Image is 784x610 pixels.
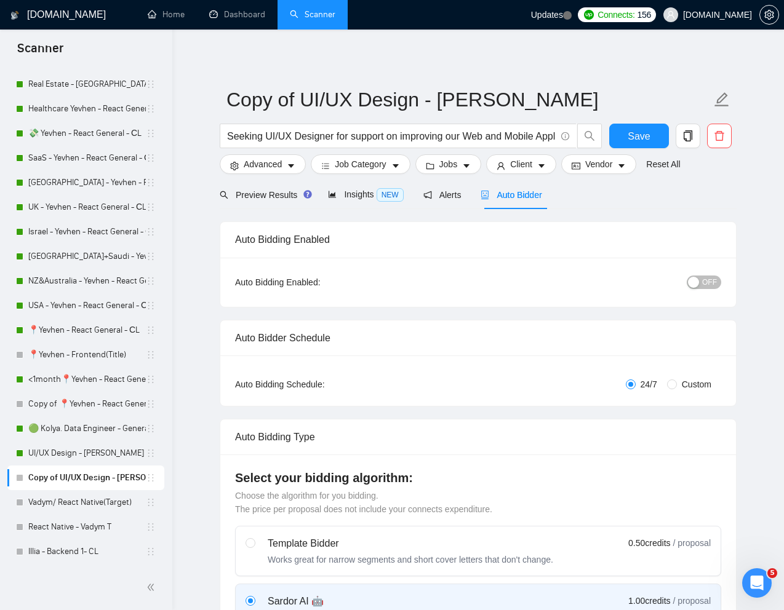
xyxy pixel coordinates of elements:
[146,227,156,237] span: holder
[537,161,546,170] span: caret-down
[497,161,505,170] span: user
[328,189,403,199] span: Insights
[28,97,146,121] a: Healthcare Yevhen - React General - СL
[146,178,156,188] span: holder
[759,10,779,20] a: setting
[391,161,400,170] span: caret-down
[676,130,700,141] span: copy
[415,154,482,174] button: folderJobscaret-down
[220,154,306,174] button: settingAdvancedcaret-down
[7,170,164,195] li: Switzerland - Yevhen - React General - СL
[146,252,156,261] span: holder
[244,157,282,171] span: Advanced
[673,595,711,607] span: / proposal
[235,222,721,257] div: Auto Bidding Enabled
[7,146,164,170] li: SaaS - Yevhen - React General - СL
[7,343,164,367] li: 📍Yevhen - Frontend(Title)
[28,465,146,490] a: Copy of UI/UX Design - [PERSON_NAME]
[7,490,164,515] li: Vadym/ React Native(Target)
[7,269,164,293] li: NZ&Australia - Yevhen - React General - СL
[311,154,410,174] button: barsJob Categorycaret-down
[28,416,146,441] a: 🟢 Kolya. Data Engineer - General
[423,191,432,199] span: notification
[7,39,73,65] span: Scanner
[148,9,185,20] a: homeHome
[598,8,634,22] span: Connects:
[760,10,778,20] span: setting
[235,320,721,355] div: Auto Bidder Schedule
[7,539,164,564] li: Illia - Backend 1- CL
[146,276,156,286] span: holder
[676,124,700,148] button: copy
[7,72,164,97] li: Real Estate - Yevhen - React General - СL
[636,378,662,391] span: 24/7
[759,5,779,25] button: setting
[423,190,462,200] span: Alerts
[7,97,164,121] li: Healthcare Yevhen - React General - СL
[577,124,602,148] button: search
[28,72,146,97] a: Real Estate - [GEOGRAPHIC_DATA] - React General - СL
[146,202,156,212] span: holder
[7,515,164,539] li: React Native - Vadym T
[7,367,164,392] li: <1month📍Yevhen - React General - СL
[7,293,164,318] li: USA - Yevhen - React General - СL
[742,568,772,598] iframe: Intercom live chat
[235,469,721,486] h4: Select your bidding algorithm:
[226,84,711,115] input: Scanner name...
[146,104,156,114] span: holder
[510,157,532,171] span: Client
[146,129,156,138] span: holder
[646,157,680,171] a: Reset All
[227,129,556,144] input: Search Freelance Jobs...
[628,129,650,144] span: Save
[462,161,471,170] span: caret-down
[7,416,164,441] li: 🟢 Kolya. Data Engineer - General
[439,157,458,171] span: Jobs
[28,367,146,392] a: <1month📍Yevhen - React General - СL
[28,392,146,416] a: Copy of 📍Yevhen - React General - СL
[28,441,146,465] a: UI/UX Design - [PERSON_NAME]
[335,157,386,171] span: Job Category
[677,378,716,391] span: Custom
[268,594,460,609] div: Sardor AI 🤖
[146,497,156,507] span: holder
[561,154,636,174] button: idcardVendorcaret-down
[146,424,156,434] span: holder
[707,124,732,148] button: delete
[7,564,164,588] li: Illia - Backend 2
[617,161,626,170] span: caret-down
[146,301,156,311] span: holder
[28,195,146,220] a: UK - Yevhen - React General - СL
[28,515,146,539] a: React Native - Vadym T
[486,154,556,174] button: userClientcaret-down
[666,10,675,19] span: user
[7,441,164,465] li: UI/UX Design - Mariana Derevianko
[28,244,146,269] a: [GEOGRAPHIC_DATA]+Saudi - Yevhen - React General - СL
[28,121,146,146] a: 💸 Yevhen - React General - СL
[28,343,146,367] a: 📍Yevhen - Frontend(Title)
[28,170,146,195] a: [GEOGRAPHIC_DATA] - Yevhen - React General - СL
[578,130,601,141] span: search
[584,10,594,20] img: upwork-logo.png
[290,9,335,20] a: searchScanner
[702,275,717,289] span: OFF
[146,325,156,335] span: holder
[767,568,777,578] span: 5
[235,491,492,514] span: Choose the algorithm for you bidding. The price per proposal does not include your connects expen...
[328,190,337,199] span: area-chart
[268,536,553,551] div: Template Bidder
[146,153,156,163] span: holder
[28,318,146,343] a: 📍Yevhen - React General - СL
[28,539,146,564] a: Illia - Backend 1- CL
[146,374,156,384] span: holder
[28,146,146,170] a: SaaS - Yevhen - React General - СL
[146,522,156,532] span: holder
[7,195,164,220] li: UK - Yevhen - React General - СL
[481,191,489,199] span: robot
[28,220,146,244] a: Israel - Yevhen - React General - СL
[377,188,404,202] span: NEW
[426,161,434,170] span: folder
[481,190,542,200] span: Auto Bidder
[146,399,156,409] span: holder
[7,318,164,343] li: 📍Yevhen - React General - СL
